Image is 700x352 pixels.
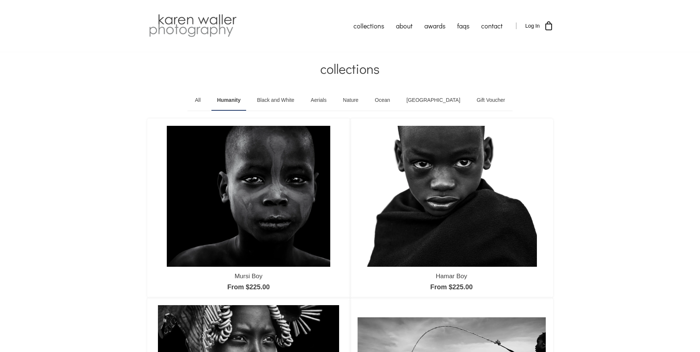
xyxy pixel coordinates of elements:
[366,126,537,267] img: Hamar Boy
[337,90,364,111] a: Nature
[211,90,246,111] a: Humanity
[320,60,380,77] span: collections
[451,17,475,35] a: faqs
[471,90,511,111] a: Gift Voucher
[348,17,390,35] a: collections
[167,126,330,267] img: Mursi Boy
[147,13,238,39] img: Karen Waller Photography
[235,273,263,280] a: Mursi Boy
[390,17,418,35] a: about
[401,90,466,111] a: [GEOGRAPHIC_DATA]
[251,90,300,111] a: Black and White
[189,90,206,111] a: All
[305,90,332,111] a: Aerials
[418,17,451,35] a: awards
[475,17,508,35] a: contact
[227,283,270,291] a: From $225.00
[525,23,540,29] span: Log In
[369,90,396,111] a: Ocean
[430,283,473,291] a: From $225.00
[436,273,467,280] a: Hamar Boy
